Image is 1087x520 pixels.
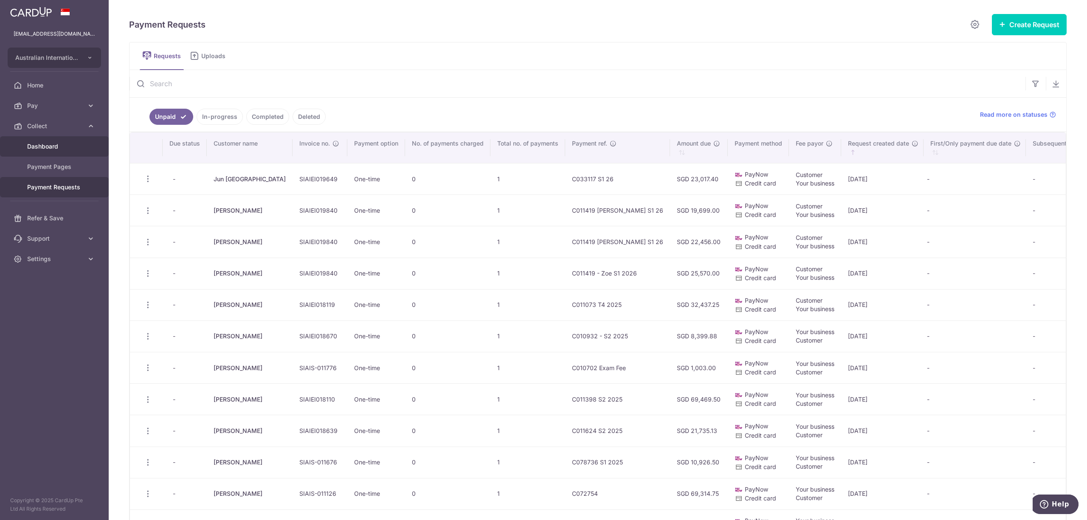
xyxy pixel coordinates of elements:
[796,494,822,501] span: Customer
[745,171,768,178] span: PayNow
[293,109,326,125] a: Deleted
[490,320,565,352] td: 1
[745,432,776,439] span: Credit card
[207,447,293,478] td: [PERSON_NAME]
[169,205,179,216] span: -
[930,139,1011,148] span: First/Only payment due date
[19,6,37,14] span: Help
[412,139,484,148] span: No. of payments charged
[201,52,231,60] span: Uploads
[565,320,670,352] td: C010932 - S2 2025
[347,352,405,383] td: One-time
[841,226,924,257] td: [DATE]
[728,132,789,163] th: Payment method
[796,234,822,241] span: Customer
[745,422,768,430] span: PayNow
[490,447,565,478] td: 1
[405,352,490,383] td: 0
[140,42,184,70] a: Requests
[207,289,293,320] td: [PERSON_NAME]
[670,478,728,509] td: SGD 69,314.75
[405,447,490,478] td: 0
[670,352,728,383] td: SGD 1,003.00
[129,18,206,31] h5: Payment Requests
[27,163,83,171] span: Payment Pages
[405,478,490,509] td: 0
[293,320,347,352] td: SIAIEI018670
[735,265,743,274] img: paynow-md-4fe65508ce96feda548756c5ee0e473c78d4820b8ea51387c6e4ad89e58a5e61.png
[796,328,834,335] span: Your business
[405,320,490,352] td: 0
[980,110,1056,119] a: Read more on statuses
[130,70,1025,97] input: Search
[347,163,405,194] td: One-time
[405,226,490,257] td: 0
[565,289,670,320] td: C011073 T4 2025
[154,52,184,60] span: Requests
[670,226,728,257] td: SGD 22,456.00
[293,163,347,194] td: SIAIEI019649
[745,274,776,281] span: Credit card
[347,226,405,257] td: One-time
[207,194,293,226] td: [PERSON_NAME]
[796,180,834,187] span: Your business
[169,488,179,500] span: -
[841,478,924,509] td: [DATE]
[490,289,565,320] td: 1
[565,163,670,194] td: C033117 S1 26
[169,236,179,248] span: -
[796,171,822,178] span: Customer
[796,305,834,312] span: Your business
[924,415,1026,446] td: -
[207,320,293,352] td: [PERSON_NAME]
[293,258,347,289] td: SIAIEI019840
[27,214,83,222] span: Refer & Save
[293,289,347,320] td: SIAIEI018119
[169,425,179,437] span: -
[27,183,83,191] span: Payment Requests
[677,139,711,148] span: Amount due
[169,456,179,468] span: -
[405,383,490,415] td: 0
[796,211,834,218] span: Your business
[924,132,1026,163] th: First/Only payment due date : activate to sort column ascending
[565,383,670,415] td: C011398 S2 2025
[405,194,490,226] td: 0
[841,194,924,226] td: [DATE]
[796,368,822,376] span: Customer
[187,42,231,70] a: Uploads
[405,163,490,194] td: 0
[207,415,293,446] td: [PERSON_NAME]
[924,352,1026,383] td: -
[670,320,728,352] td: SGD 8,399.88
[745,243,776,250] span: Credit card
[490,194,565,226] td: 1
[347,478,405,509] td: One-time
[796,274,834,281] span: Your business
[924,226,1026,257] td: -
[670,383,728,415] td: SGD 69,469.50
[992,14,1067,35] button: Create Request
[169,394,179,405] span: -
[565,194,670,226] td: C011419 [PERSON_NAME] S1 26
[565,478,670,509] td: C072754
[27,81,83,90] span: Home
[841,352,924,383] td: [DATE]
[670,163,728,194] td: SGD 23,017.40
[565,132,670,163] th: Payment ref.
[670,132,728,163] th: Amount due : activate to sort column ascending
[745,368,776,376] span: Credit card
[14,30,95,38] p: [EMAIL_ADDRESS][DOMAIN_NAME]
[735,234,743,242] img: paynow-md-4fe65508ce96feda548756c5ee0e473c78d4820b8ea51387c6e4ad89e58a5e61.png
[848,139,909,148] span: Request created date
[169,330,179,342] span: -
[796,202,822,210] span: Customer
[169,267,179,279] span: -
[347,132,405,163] th: Payment option
[796,360,834,367] span: Your business
[490,352,565,383] td: 1
[745,400,776,407] span: Credit card
[796,463,822,470] span: Customer
[735,328,743,337] img: paynow-md-4fe65508ce96feda548756c5ee0e473c78d4820b8ea51387c6e4ad89e58a5e61.png
[841,132,924,163] th: Request created date : activate to sort column ascending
